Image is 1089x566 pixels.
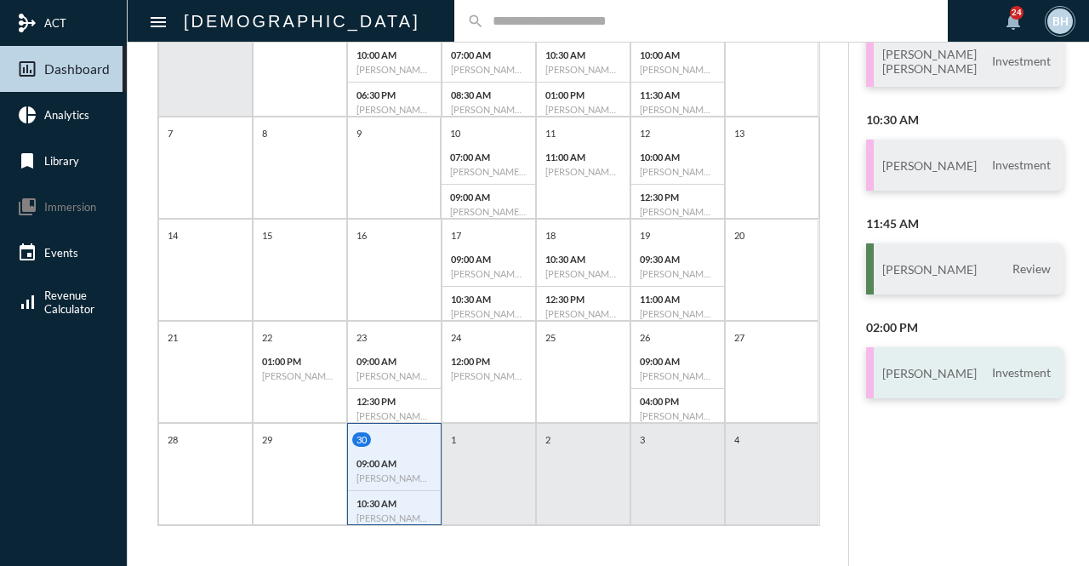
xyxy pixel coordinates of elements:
h6: [PERSON_NAME] - [PERSON_NAME] - Investment [451,268,527,279]
h6: [PERSON_NAME] - [PERSON_NAME] - Investment [451,104,527,115]
h6: [PERSON_NAME] - [PERSON_NAME] - Investment Review [451,370,527,381]
h6: [PERSON_NAME] - Review [356,410,432,421]
h3: [PERSON_NAME] [882,262,977,277]
p: 09:00 AM [356,356,432,367]
h3: [PERSON_NAME] [PERSON_NAME] [882,47,977,76]
p: 15 [258,228,277,243]
mat-icon: Side nav toggle icon [148,12,168,32]
p: 10:30 AM [545,49,621,60]
button: Toggle sidenav [141,4,175,38]
p: 14 [163,228,182,243]
p: 09:00 AM [356,458,432,469]
h6: [PERSON_NAME] - [PERSON_NAME] - Investment [356,64,432,75]
span: Investment [988,157,1055,173]
p: 24 [447,330,465,345]
p: 20 [730,228,749,243]
h6: [PERSON_NAME] - [PERSON_NAME] - Investment [356,472,432,483]
p: 27 [730,330,749,345]
h6: [PERSON_NAME] - Investment [640,268,716,279]
h6: [PERSON_NAME] - Review [640,370,716,381]
h6: [PERSON_NAME] - [PERSON_NAME] - Investment [640,166,716,177]
span: Revenue Calculator [44,289,94,316]
p: 09:30 AM [640,254,716,265]
p: 2 [541,432,555,447]
span: Review [1008,261,1055,277]
p: 3 [636,432,649,447]
mat-icon: signal_cellular_alt [17,292,37,312]
p: 16 [352,228,371,243]
p: 21 [163,330,182,345]
p: 17 [447,228,465,243]
p: 10:30 AM [545,254,621,265]
mat-icon: mediation [17,13,37,33]
p: 11 [541,126,560,140]
mat-icon: event [17,243,37,263]
p: 09:00 AM [450,192,527,203]
span: Investment [988,54,1055,69]
p: 10:00 AM [640,152,716,163]
h6: [PERSON_NAME] - [PERSON_NAME] - Investment [640,64,716,75]
h2: 10:30 AM [866,112,1064,127]
p: 01:00 PM [262,356,338,367]
h6: [PERSON_NAME] - [PERSON_NAME] - Investment [451,64,527,75]
p: 07:00 AM [451,49,527,60]
span: Analytics [44,108,89,122]
p: 9 [352,126,366,140]
mat-icon: notifications [1003,11,1023,31]
p: 12:30 PM [356,396,432,407]
h6: [PERSON_NAME] - [PERSON_NAME] - Investment [356,104,432,115]
h2: [DEMOGRAPHIC_DATA] [184,8,420,35]
p: 1 [447,432,460,447]
h2: 02:00 PM [866,320,1064,334]
p: 18 [541,228,560,243]
h6: [PERSON_NAME] - [PERSON_NAME] - Review [451,308,527,319]
div: BH [1047,9,1073,34]
p: 19 [636,228,654,243]
p: 07:00 AM [450,152,527,163]
mat-icon: insert_chart_outlined [17,59,37,79]
p: 22 [258,330,277,345]
span: Dashboard [44,61,110,77]
p: 8 [258,126,271,140]
mat-icon: bookmark [17,151,37,171]
h3: [PERSON_NAME] [882,158,977,173]
p: 12:00 PM [451,356,527,367]
p: 11:00 AM [640,294,716,305]
h2: 11:45 AM [866,216,1064,231]
span: Investment [988,365,1055,380]
p: 10:30 AM [356,498,432,509]
h6: [PERSON_NAME] ([PERSON_NAME]) Dancer - Investment [450,166,527,177]
h6: [PERSON_NAME] - [PERSON_NAME] - Investment [545,166,621,177]
p: 7 [163,126,177,140]
mat-icon: pie_chart [17,105,37,125]
p: 12 [636,126,654,140]
p: 28 [163,432,182,447]
p: 13 [730,126,749,140]
p: 10:00 AM [640,49,716,60]
h6: [PERSON_NAME] - [PERSON_NAME] - Investment [640,410,716,421]
p: 08:30 AM [451,89,527,100]
h6: [PERSON_NAME] - Investment [356,512,432,523]
h6: [PERSON_NAME] - [PERSON_NAME] - Review [356,370,432,381]
mat-icon: collections_bookmark [17,197,37,217]
p: 01:00 PM [545,89,621,100]
p: 4 [730,432,744,447]
h6: [PERSON_NAME] - [PERSON_NAME] - Review [640,308,716,319]
h6: [PERSON_NAME] - Review [640,104,716,115]
p: 23 [352,330,371,345]
h6: [PERSON_NAME] - Investment [545,64,621,75]
div: 24 [1010,6,1023,20]
p: 26 [636,330,654,345]
p: 09:00 AM [451,254,527,265]
span: Events [44,246,78,260]
p: 11:00 AM [545,152,621,163]
p: 10:00 AM [356,49,432,60]
h6: [PERSON_NAME] - Review [545,308,621,319]
p: 10:30 AM [451,294,527,305]
span: Library [44,154,79,168]
p: 12:30 PM [640,192,716,203]
h6: [PERSON_NAME] - [PERSON_NAME] - Investment [545,104,621,115]
h6: [PERSON_NAME] - [PERSON_NAME] - Investment [262,370,338,381]
p: 12:30 PM [545,294,621,305]
p: 06:30 PM [356,89,432,100]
